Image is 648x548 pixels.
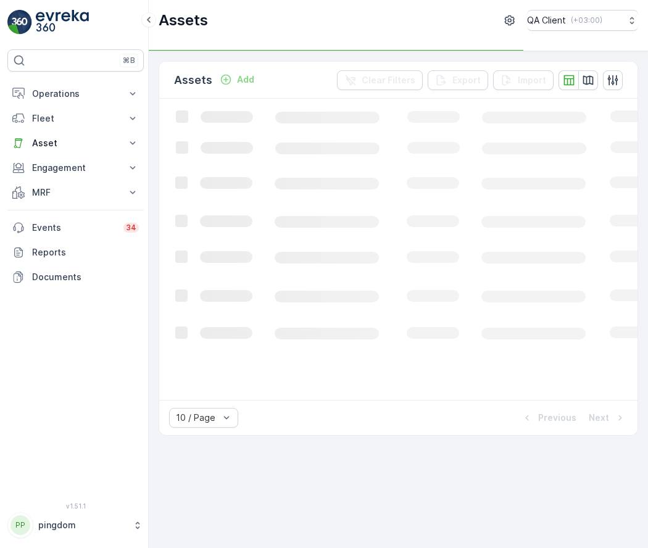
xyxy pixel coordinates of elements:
[36,10,89,35] img: logo_light-DOdMpM7g.png
[126,223,136,233] p: 34
[588,410,628,425] button: Next
[7,215,144,240] a: Events34
[7,240,144,265] a: Reports
[7,131,144,156] button: Asset
[215,72,259,87] button: Add
[527,10,638,31] button: QA Client(+03:00)
[32,137,119,149] p: Asset
[159,10,208,30] p: Assets
[32,88,119,100] p: Operations
[32,186,119,199] p: MRF
[7,180,144,205] button: MRF
[520,410,578,425] button: Previous
[493,70,554,90] button: Import
[32,222,116,234] p: Events
[174,72,212,89] p: Assets
[527,14,566,27] p: QA Client
[32,271,139,283] p: Documents
[7,106,144,131] button: Fleet
[571,15,602,25] p: ( +03:00 )
[538,412,576,424] p: Previous
[7,81,144,106] button: Operations
[518,74,546,86] p: Import
[452,74,481,86] p: Export
[38,519,127,531] p: pingdom
[7,502,144,510] span: v 1.51.1
[7,10,32,35] img: logo
[589,412,609,424] p: Next
[7,265,144,289] a: Documents
[7,156,144,180] button: Engagement
[237,73,254,86] p: Add
[7,512,144,538] button: PPpingdom
[337,70,423,90] button: Clear Filters
[32,246,139,259] p: Reports
[32,112,119,125] p: Fleet
[428,70,488,90] button: Export
[362,74,415,86] p: Clear Filters
[123,56,135,65] p: ⌘B
[32,162,119,174] p: Engagement
[10,515,30,535] div: PP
